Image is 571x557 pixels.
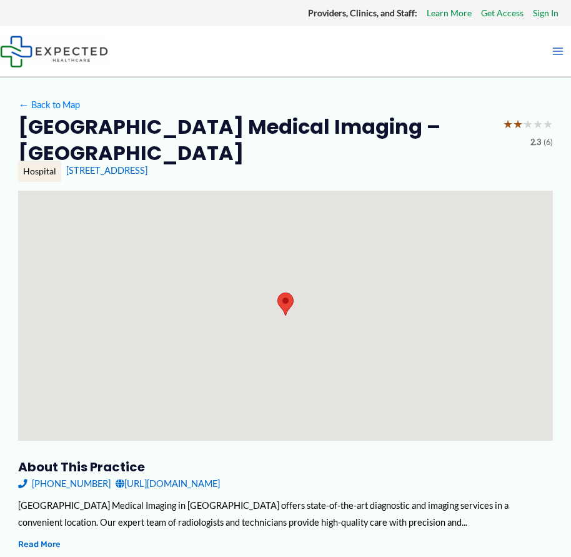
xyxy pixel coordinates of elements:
span: ★ [543,114,553,135]
h2: [GEOGRAPHIC_DATA] Medical Imaging – [GEOGRAPHIC_DATA] [18,114,493,166]
a: [URL][DOMAIN_NAME] [116,475,220,492]
span: (6) [544,135,553,150]
span: ★ [533,114,543,135]
a: Learn More [427,5,472,21]
a: [STREET_ADDRESS] [66,165,147,176]
div: Hospital [18,161,61,182]
a: Sign In [533,5,559,21]
span: 2.3 [530,135,541,150]
h3: About this practice [18,459,553,475]
button: Read More [18,537,61,551]
button: Main menu toggle [545,38,571,64]
span: ★ [523,114,533,135]
span: ← [18,99,29,111]
div: [GEOGRAPHIC_DATA] Medical Imaging in [GEOGRAPHIC_DATA] offers state-of-the-art diagnostic and ima... [18,497,553,531]
a: Get Access [481,5,524,21]
span: ★ [503,114,513,135]
span: ★ [513,114,523,135]
a: ←Back to Map [18,96,80,113]
strong: Providers, Clinics, and Staff: [308,8,417,18]
a: [PHONE_NUMBER] [18,475,111,492]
